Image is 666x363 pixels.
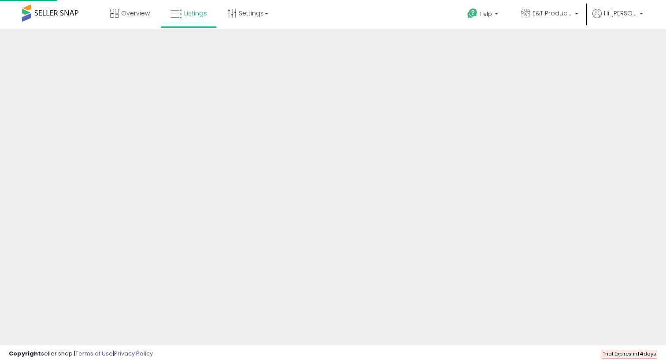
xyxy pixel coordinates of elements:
[9,350,153,358] div: seller snap | |
[460,1,507,29] a: Help
[114,349,153,358] a: Privacy Policy
[121,9,150,18] span: Overview
[637,350,644,357] b: 14
[603,350,656,357] span: Trial Expires in days
[467,8,478,19] i: Get Help
[9,349,41,358] strong: Copyright
[533,9,572,18] span: E&T Products Plus
[75,349,113,358] a: Terms of Use
[480,10,492,18] span: Help
[592,9,643,29] a: Hi [PERSON_NAME]
[184,9,207,18] span: Listings
[604,9,637,18] span: Hi [PERSON_NAME]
